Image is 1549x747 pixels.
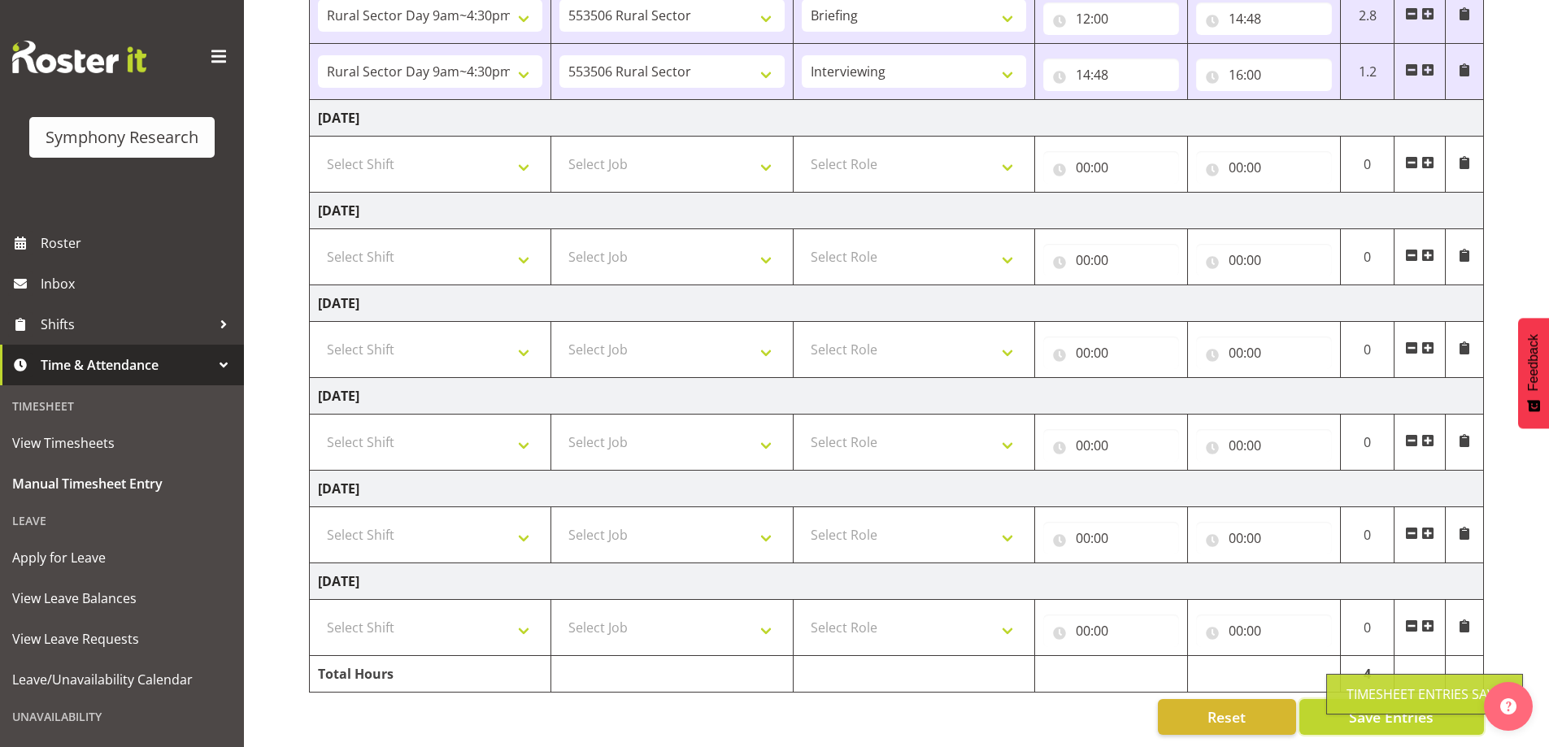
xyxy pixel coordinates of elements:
img: Rosterit website logo [12,41,146,73]
input: Click to select... [1043,522,1179,554]
span: Leave/Unavailability Calendar [12,667,232,692]
td: 0 [1340,507,1395,563]
span: Time & Attendance [41,353,211,377]
span: Apply for Leave [12,545,232,570]
button: Save Entries [1299,699,1484,735]
div: Timesheet Entries Save [1347,684,1503,704]
span: Inbox [41,271,236,296]
div: Leave [4,504,240,537]
a: Leave/Unavailability Calendar [4,659,240,700]
span: View Leave Requests [12,627,232,651]
img: help-xxl-2.png [1500,698,1516,714]
td: [DATE] [310,100,1484,137]
span: Reset [1207,706,1246,727]
td: 0 [1340,415,1395,471]
a: Manual Timesheet Entry [4,463,240,504]
a: Apply for Leave [4,537,240,578]
span: Roster [41,231,236,255]
span: Manual Timesheet Entry [12,471,232,496]
td: 1.2 [1340,44,1395,100]
td: 0 [1340,322,1395,378]
input: Click to select... [1196,429,1332,462]
td: 4 [1340,656,1395,693]
td: Total Hours [310,656,551,693]
td: 0 [1340,600,1395,656]
input: Click to select... [1043,337,1179,369]
input: Click to select... [1196,337,1332,369]
td: [DATE] [310,563,1484,600]
input: Click to select... [1196,522,1332,554]
input: Click to select... [1043,151,1179,184]
button: Reset [1158,699,1296,735]
span: Feedback [1526,334,1541,391]
input: Click to select... [1196,151,1332,184]
input: Click to select... [1043,244,1179,276]
td: [DATE] [310,285,1484,322]
span: View Timesheets [12,431,232,455]
a: View Leave Requests [4,619,240,659]
input: Click to select... [1196,59,1332,91]
input: Click to select... [1043,429,1179,462]
a: View Timesheets [4,423,240,463]
input: Click to select... [1196,244,1332,276]
td: [DATE] [310,378,1484,415]
span: Shifts [41,312,211,337]
div: Symphony Research [46,125,198,150]
td: [DATE] [310,471,1484,507]
input: Click to select... [1196,2,1332,35]
span: Save Entries [1349,706,1434,727]
span: View Leave Balances [12,586,232,610]
td: 0 [1340,229,1395,285]
div: Unavailability [4,700,240,733]
button: Feedback - Show survey [1518,318,1549,428]
td: [DATE] [310,193,1484,229]
div: Timesheet [4,389,240,423]
input: Click to select... [1043,59,1179,91]
input: Click to select... [1196,615,1332,647]
input: Click to select... [1043,615,1179,647]
a: View Leave Balances [4,578,240,619]
td: 0 [1340,137,1395,193]
input: Click to select... [1043,2,1179,35]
